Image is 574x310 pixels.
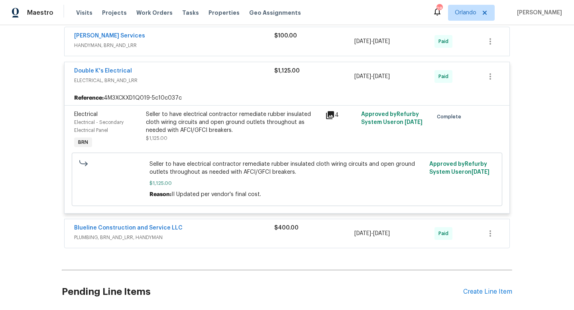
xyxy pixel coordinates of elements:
[102,9,127,17] span: Projects
[354,230,390,237] span: -
[354,39,371,44] span: [DATE]
[27,9,53,17] span: Maestro
[149,160,425,176] span: Seller to have electrical contractor remediate rubber insulated cloth wiring circuits and open gr...
[354,73,390,80] span: -
[274,68,300,74] span: $1,125.00
[354,74,371,79] span: [DATE]
[208,9,240,17] span: Properties
[74,112,98,117] span: Electrical
[146,110,320,134] div: Seller to have electrical contractor remediate rubber insulated cloth wiring circuits and open gr...
[361,112,423,125] span: Approved by Refurby System User on
[437,113,464,121] span: Complete
[429,161,489,175] span: Approved by Refurby System User on
[74,77,274,84] span: ELECTRICAL, BRN_AND_LRR
[74,41,274,49] span: HANDYMAN, BRN_AND_LRR
[74,94,104,102] b: Reference:
[373,231,390,236] span: [DATE]
[325,110,356,120] div: 4
[373,39,390,44] span: [DATE]
[74,68,132,74] a: Double K's Electrical
[249,9,301,17] span: Geo Assignments
[171,192,261,197] span: II Updated per vendor's final cost.
[74,33,145,39] a: [PERSON_NAME] Services
[75,138,91,146] span: BRN
[455,9,476,17] span: Orlando
[463,288,512,296] div: Create Line Item
[65,91,509,105] div: 4M3XCKXD1Q019-5c10c037c
[354,37,390,45] span: -
[149,179,425,187] span: $1,125.00
[74,225,183,231] a: Blueline Construction and Service LLC
[149,192,171,197] span: Reason:
[76,9,92,17] span: Visits
[146,136,167,141] span: $1,125.00
[373,74,390,79] span: [DATE]
[472,169,489,175] span: [DATE]
[274,33,297,39] span: $100.00
[74,233,274,241] span: PLUMBING, BRN_AND_LRR, HANDYMAN
[405,120,423,125] span: [DATE]
[354,231,371,236] span: [DATE]
[74,120,124,133] span: Electrical - Secondary Electrical Panel
[182,10,199,16] span: Tasks
[274,225,299,231] span: $400.00
[438,73,452,80] span: Paid
[438,37,452,45] span: Paid
[136,9,173,17] span: Work Orders
[514,9,562,17] span: [PERSON_NAME]
[438,230,452,237] span: Paid
[436,5,442,13] div: 28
